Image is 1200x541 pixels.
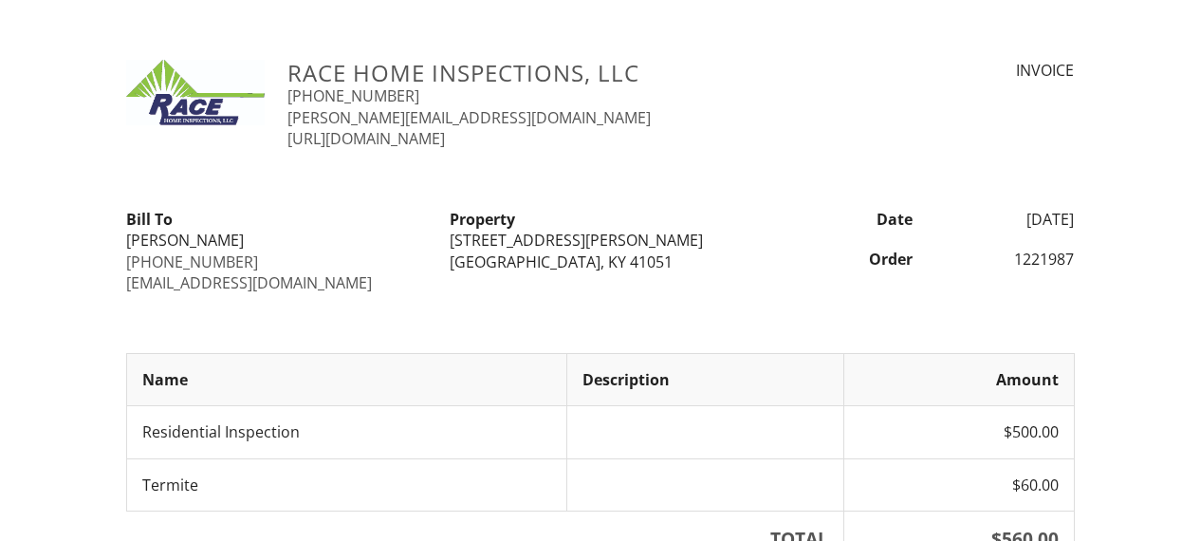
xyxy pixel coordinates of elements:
div: [STREET_ADDRESS][PERSON_NAME] [450,230,750,251]
div: [PERSON_NAME] [126,230,427,251]
th: Amount [843,353,1074,405]
h3: Race Home Inspections, LLC [287,60,831,85]
th: Name [126,353,566,405]
div: Date [762,209,924,230]
a: [EMAIL_ADDRESS][DOMAIN_NAME] [126,272,372,293]
img: Logo.jpg [126,60,266,125]
a: [URL][DOMAIN_NAME] [287,128,445,149]
td: Residential Inspection [126,406,566,458]
a: [PHONE_NUMBER] [126,252,258,272]
th: Description [566,353,843,405]
strong: Bill To [126,209,173,230]
div: [DATE] [924,209,1086,230]
div: [GEOGRAPHIC_DATA], KY 41051 [450,252,750,272]
td: Termite [126,458,566,511]
td: $500.00 [843,406,1074,458]
td: $60.00 [843,458,1074,511]
div: Order [762,249,924,270]
strong: Property [450,209,515,230]
div: 1221987 [924,249,1086,270]
a: [PERSON_NAME][EMAIL_ADDRESS][DOMAIN_NAME] [287,107,651,128]
div: INVOICE [854,60,1074,81]
a: [PHONE_NUMBER] [287,85,419,106]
